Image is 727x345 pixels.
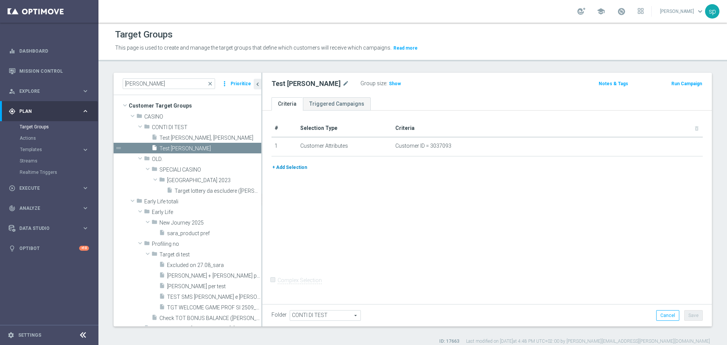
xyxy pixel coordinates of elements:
span: Excluded on 27.08_sara [167,262,261,269]
span: Target di test [159,251,261,258]
i: insert_drive_file [159,293,165,302]
i: insert_drive_file [159,261,165,270]
button: + Add Selection [271,163,308,172]
span: Templates [20,147,74,152]
button: Cancel [656,310,679,321]
i: equalizer [9,48,16,55]
i: keyboard_arrow_right [82,108,89,115]
i: settings [8,332,14,339]
span: New Journey 2025 [159,220,261,226]
span: Show [389,81,401,86]
span: Explore [19,89,82,94]
td: Customer Attributes [297,137,392,156]
button: Read more [393,44,418,52]
i: folder [136,198,142,206]
i: keyboard_arrow_right [82,146,89,153]
span: TEST SMS Matteo e Sara [167,294,261,300]
label: Complex Selection [278,277,322,284]
div: Execute [9,185,82,192]
a: Realtime Triggers [20,169,79,175]
span: Data Studio [19,226,82,231]
button: Run Campaign [671,80,703,88]
label: : [386,80,387,87]
span: school [597,7,605,16]
label: Group size [360,80,386,87]
label: Folder [271,312,287,318]
span: CASINO PARK 2023 [167,177,261,184]
button: Prioritize [229,79,252,89]
i: insert_drive_file [144,325,150,334]
span: OLD. [152,156,261,162]
button: Mission Control [8,68,89,74]
i: insert_drive_file [167,187,173,196]
span: Customer Target Groups [129,100,261,111]
div: Data Studio [9,225,82,232]
i: folder [159,176,165,185]
span: Mary &#x2B; sara per test [167,273,261,279]
i: insert_drive_file [151,145,158,153]
div: Plan [9,108,82,115]
div: Actions [20,133,98,144]
span: Customer ID = 3037093 [395,143,451,149]
h2: Test [PERSON_NAME] [271,79,341,88]
i: folder [151,219,158,228]
a: Streams [20,158,79,164]
button: lightbulb Optibot +10 [8,245,89,251]
div: Templates [20,144,98,155]
span: Criteria [395,125,415,131]
i: insert_drive_file [159,283,165,291]
div: Analyze [9,205,82,212]
i: folder [144,208,150,217]
span: keyboard_arrow_down [696,7,704,16]
i: insert_drive_file [151,314,158,323]
span: This page is used to create and manage the target groups that define which customers will receive... [115,45,392,51]
i: folder [144,240,150,249]
span: Plan [19,109,82,114]
div: Streams [20,155,98,167]
td: 1 [271,137,297,156]
span: Target lottery da escludere (sara) [175,188,261,194]
button: Templates keyboard_arrow_right [20,147,89,153]
i: insert_drive_file [151,134,158,143]
i: track_changes [9,205,16,212]
span: sara_product pref [167,230,261,237]
button: Save [684,310,703,321]
i: folder [144,155,150,164]
i: keyboard_arrow_right [82,225,89,232]
span: Test conto Sara [159,145,261,152]
div: person_search Explore keyboard_arrow_right [8,88,89,94]
span: TGT WELCOME GAME PROF SI 2509_sara [167,304,261,311]
i: keyboard_arrow_right [82,87,89,95]
button: Notes & Tags [598,80,629,88]
div: +10 [79,246,89,251]
div: Explore [9,88,82,95]
th: # [271,120,297,137]
i: keyboard_arrow_right [82,205,89,212]
div: gps_fixed Plan keyboard_arrow_right [8,108,89,114]
span: EARLY LIFE test (Sara, Matteo, Maria Grazia) [152,326,261,332]
span: close [207,81,213,87]
i: person_search [9,88,16,95]
span: Analyze [19,206,82,211]
a: Actions [20,135,79,141]
i: folder [151,166,158,175]
div: Templates [20,147,82,152]
i: lightbulb [9,245,16,252]
a: Criteria [271,97,303,111]
a: Target Groups [20,124,79,130]
h1: Target Groups [115,29,173,40]
span: SPECIALI CASINO [159,167,261,173]
div: sp [705,4,719,19]
label: ID: 17663 [439,338,459,345]
input: Quick find group or folder [123,78,215,89]
div: Data Studio keyboard_arrow_right [8,225,89,231]
a: Settings [18,333,41,337]
i: keyboard_arrow_right [82,184,89,192]
i: play_circle_outline [9,185,16,192]
button: equalizer Dashboard [8,48,89,54]
span: Early Life totali [144,198,261,205]
a: Triggered Campaigns [303,97,371,111]
span: CONTI DI TEST [152,124,261,131]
